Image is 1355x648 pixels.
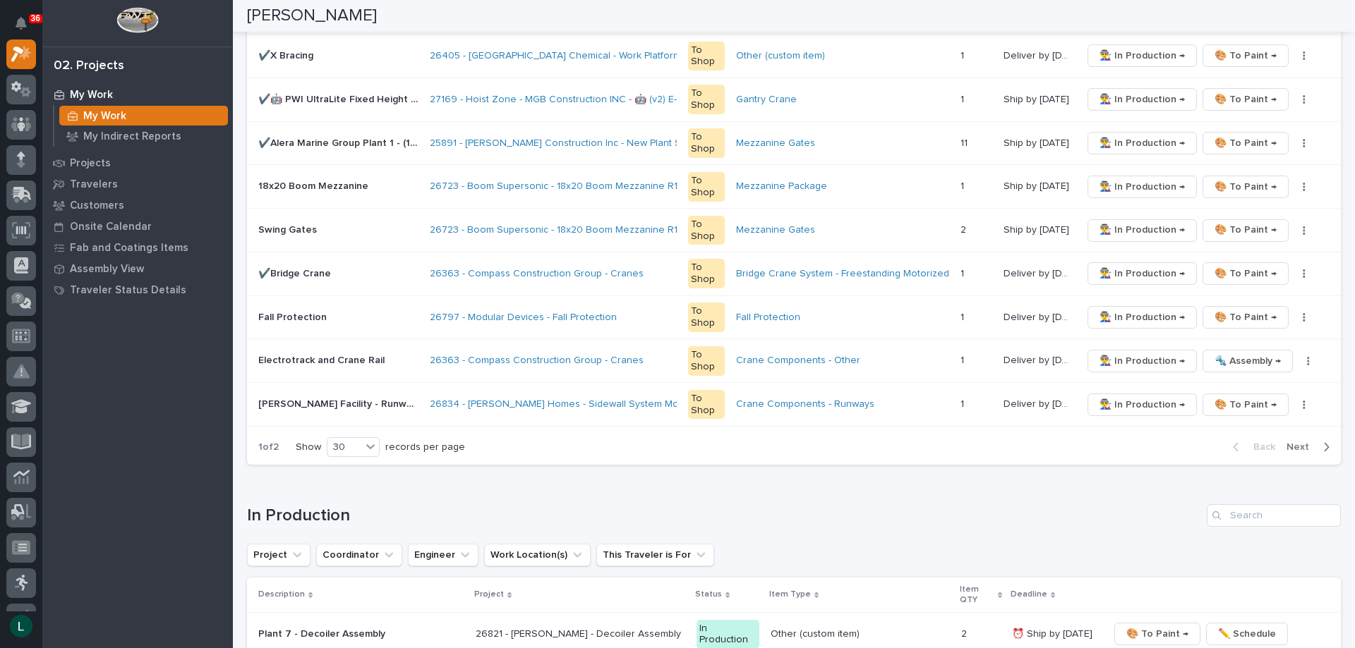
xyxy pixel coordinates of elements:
[736,312,800,324] a: Fall Protection
[688,259,725,288] div: To Shop
[430,50,681,62] a: 26405 - [GEOGRAPHIC_DATA] Chemical - Work Platform
[247,383,1341,427] tr: [PERSON_NAME] Facility - Runways[PERSON_NAME] Facility - Runways 26834 - [PERSON_NAME] Homes - Si...
[736,398,874,410] a: Crane Components - Runways
[1004,352,1073,367] p: Deliver by 10/6/25
[688,172,725,202] div: To Shop
[430,398,822,410] a: 26834 - [PERSON_NAME] Homes - Sidewall System Modification and P-Wall Set System
[54,126,233,146] a: My Indirect Reports
[70,284,186,297] p: Traveler Status Details
[430,137,794,149] a: 25891 - [PERSON_NAME] Construction Inc - New Plant Setup - Mezzanine Project
[960,396,967,410] p: 1
[247,295,1341,339] tr: Fall ProtectionFall Protection 26797 - Modular Devices - Fall Protection To ShopFall Protection 1...
[1215,265,1277,282] span: 🎨 To Paint →
[247,506,1201,526] h1: In Production
[6,8,36,38] button: Notifications
[258,265,334,280] p: ✔️Bridge Crane
[688,302,725,332] div: To Shop
[247,430,290,465] p: 1 of 2
[1203,350,1293,372] button: 🔩 Assembly →
[688,85,725,114] div: To Shop
[1088,88,1197,111] button: 👨‍🏭 In Production →
[736,355,860,367] a: Crane Components - Other
[688,346,725,376] div: To Shop
[258,178,371,192] p: 18x20 Boom Mezzanine
[1004,396,1073,410] p: Deliver by 10/6/25
[258,47,316,62] p: ✔️X Bracing
[1126,625,1188,642] span: 🎨 To Paint →
[70,242,188,255] p: Fab and Coatings Items
[1088,350,1197,372] button: 👨‍🏭 In Production →
[116,7,158,33] img: Workspace Logo
[960,221,969,236] p: 2
[1206,623,1288,645] button: ✏️ Schedule
[296,441,321,453] p: Show
[1004,265,1073,280] p: Deliver by 10/6/25
[1215,135,1277,152] span: 🎨 To Paint →
[258,135,421,149] p: ✔️Alera Marine Group Plant 1 - (11) 12' Manual Rolling Mezzanine Gates
[70,89,113,102] p: My Work
[247,6,377,26] h2: [PERSON_NAME]
[1100,396,1185,413] span: 👨‍🏭 In Production →
[688,216,725,245] div: To Shop
[960,265,967,280] p: 1
[247,209,1341,252] tr: Swing GatesSwing Gates 26723 - Boom Supersonic - 18x20 Boom Mezzanine R1 To ShopMezzanine Gates 2...
[1215,47,1277,64] span: 🎨 To Paint →
[247,121,1341,165] tr: ✔️Alera Marine Group Plant 1 - (11) 12' Manual Rolling Mezzanine Gates✔️Alera Marine Group Plant ...
[430,224,677,236] a: 26723 - Boom Supersonic - 18x20 Boom Mezzanine R1
[316,544,402,566] button: Coordinator
[1218,625,1276,642] span: ✏️ Schedule
[54,59,124,74] div: 02. Projects
[1100,353,1185,369] span: 👨‍🏭 In Production →
[1100,221,1185,238] span: 👨‍🏭 In Production →
[1100,178,1185,195] span: 👨‍🏭 In Production →
[1100,47,1185,64] span: 👨‍🏭 In Production →
[258,587,305,602] p: Description
[1100,91,1185,108] span: 👨‍🏭 In Production →
[960,91,967,106] p: 1
[1088,176,1197,198] button: 👨‍🏭 In Production →
[960,47,967,62] p: 1
[247,34,1341,78] tr: ✔️X Bracing✔️X Bracing 26405 - [GEOGRAPHIC_DATA] Chemical - Work Platform To ShopOther (custom it...
[70,178,118,191] p: Travelers
[688,128,725,158] div: To Shop
[1281,441,1341,453] button: Next
[1088,262,1197,285] button: 👨‍🏭 In Production →
[960,352,967,367] p: 1
[484,544,591,566] button: Work Location(s)
[1215,178,1277,195] span: 🎨 To Paint →
[1222,441,1281,453] button: Back
[70,221,152,233] p: Onsite Calendar
[1287,441,1318,453] span: Next
[1215,91,1277,108] span: 🎨 To Paint →
[1203,88,1289,111] button: 🎨 To Paint →
[42,258,233,279] a: Assembly View
[327,440,361,455] div: 30
[736,181,827,192] a: Mezzanine Package
[961,625,970,640] p: 2
[1245,441,1275,453] span: Back
[430,94,818,106] a: 27169 - Hoist Zone - MGB Construction INC - 🤖 (v2) E-Commerce Order with Fab Item
[1207,504,1341,527] input: Search
[42,195,233,216] a: Customers
[736,94,797,106] a: Gantry Crane
[408,544,478,566] button: Engineer
[1012,625,1095,640] p: ⏰ Ship by [DATE]
[258,91,421,106] p: ✔️🤖 PWI UltraLite Fixed Height Gantry Crane
[736,224,815,236] a: Mezzanine Gates
[247,252,1341,295] tr: ✔️Bridge Crane✔️Bridge Crane 26363 - Compass Construction Group - Cranes To ShopBridge Crane Syst...
[42,152,233,173] a: Projects
[1004,221,1072,236] p: Ship by [DATE]
[31,13,40,23] p: 36
[1004,47,1073,62] p: Deliver by 9/29/25
[1004,135,1072,149] p: Ship by [DATE]
[247,165,1341,209] tr: 18x20 Boom Mezzanine18x20 Boom Mezzanine 26723 - Boom Supersonic - 18x20 Boom Mezzanine R1 To Sho...
[430,181,677,192] a: 26723 - Boom Supersonic - 18x20 Boom Mezzanine R1
[769,587,811,602] p: Item Type
[258,221,320,236] p: Swing Gates
[83,130,181,143] p: My Indirect Reports
[1004,309,1073,324] p: Deliver by 10/6/25
[42,216,233,237] a: Onsite Calendar
[960,178,967,192] p: 1
[1100,309,1185,326] span: 👨‍🏭 In Production →
[474,587,504,602] p: Project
